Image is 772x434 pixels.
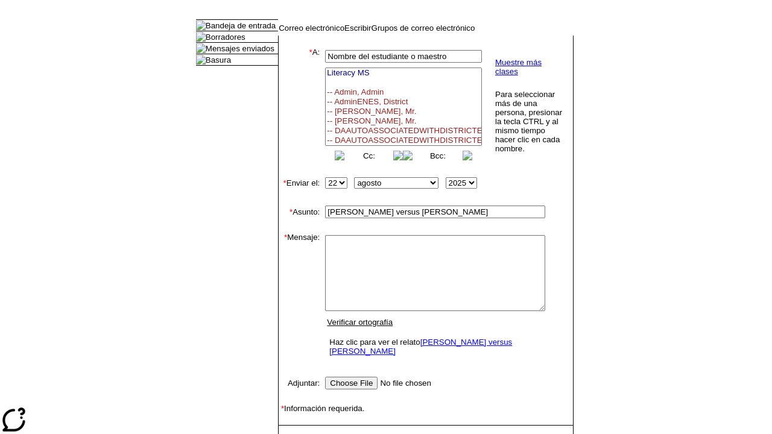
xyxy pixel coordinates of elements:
[279,362,291,374] img: spacer.gif
[279,191,291,203] img: spacer.gif
[430,151,446,160] a: Bcc:
[393,151,403,160] img: button_right.png
[329,338,512,356] a: [PERSON_NAME] versus [PERSON_NAME]
[206,33,245,42] a: Borradores
[326,97,481,107] option: -- AdminENES, District
[196,55,206,64] img: folder_icon.gif
[206,21,276,30] a: Bandeja de entrada
[363,151,375,160] a: Cc:
[206,55,231,64] a: Basura
[196,32,206,42] img: folder_icon.gif
[279,24,344,33] a: Correo electrónico
[196,43,206,53] img: folder_icon.gif
[279,233,320,362] td: Mensaje:
[372,24,475,33] a: Grupos de correo electrónico
[279,203,320,221] td: Asunto:
[326,126,481,136] option: -- DAAUTOASSOCIATEDWITHDISTRICTEN, DAAUTOASSOCIATEDWITHDISTRICTEN
[495,58,542,76] a: Muestre más clases
[326,87,481,97] option: -- Admin, Admin
[279,374,320,392] td: Adjuntar:
[326,107,481,116] option: -- [PERSON_NAME], Mr.
[279,413,291,425] img: spacer.gif
[403,151,413,160] img: button_left.png
[279,48,320,163] td: A:
[279,392,291,404] img: spacer.gif
[344,24,371,33] a: Escribir
[495,89,563,154] td: Para seleccionar más de una persona, presionar la tecla CTRL y al mismo tiempo hacer clic en cada...
[327,318,393,327] a: Verificar ortografía
[463,151,472,160] img: button_right.png
[326,136,481,145] option: -- DAAUTOASSOCIATEDWITHDISTRICTES, DAAUTOASSOCIATEDWITHDISTRICTES
[326,116,481,126] option: -- [PERSON_NAME], Mr.
[279,163,291,175] img: spacer.gif
[320,102,323,108] img: spacer.gif
[326,335,544,359] td: Haz clic para ver el relato
[279,404,573,413] td: Información requerida.
[279,221,291,233] img: spacer.gif
[279,175,320,191] td: Enviar el:
[196,20,206,30] img: folder_icon.gif
[326,68,481,78] option: Literacy MS
[335,151,344,160] img: button_left.png
[206,44,274,53] a: Mensajes enviados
